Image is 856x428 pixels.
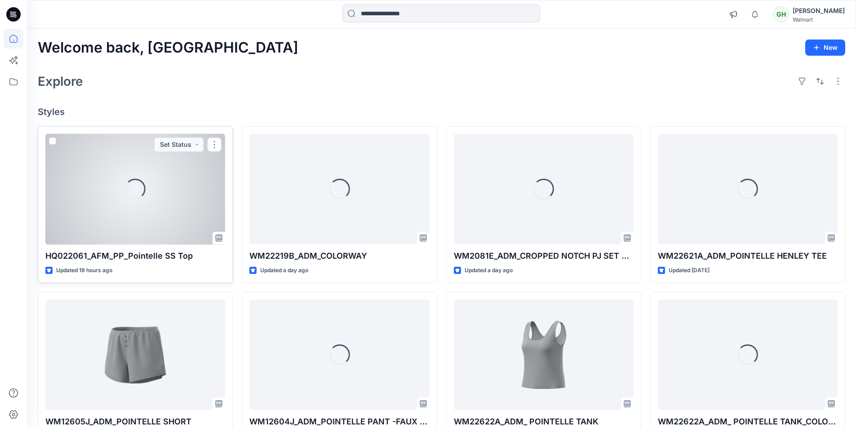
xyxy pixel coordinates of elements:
[249,250,429,262] p: WM22219B_ADM_COLORWAY
[38,106,845,117] h4: Styles
[465,266,513,275] p: Updated a day ago
[45,300,225,410] a: WM12605J_ADM_POINTELLE SHORT
[793,16,845,23] div: Walmart
[38,74,83,88] h2: Explore
[45,250,225,262] p: HQ022061_AFM_PP_Pointelle SS Top
[454,250,634,262] p: WM2081E_ADM_CROPPED NOTCH PJ SET w/ STRAIGHT HEM TOP_COLORWAY
[658,250,838,262] p: WM22621A_ADM_POINTELLE HENLEY TEE
[38,40,298,56] h2: Welcome back, [GEOGRAPHIC_DATA]
[669,266,710,275] p: Updated [DATE]
[773,6,789,22] div: GH
[454,415,634,428] p: WM22622A_ADM_ POINTELLE TANK
[658,415,838,428] p: WM22622A_ADM_ POINTELLE TANK_COLORWAY
[56,266,112,275] p: Updated 19 hours ago
[45,415,225,428] p: WM12605J_ADM_POINTELLE SHORT
[805,40,845,56] button: New
[260,266,308,275] p: Updated a day ago
[249,415,429,428] p: WM12604J_ADM_POINTELLE PANT -FAUX FLY & BUTTONS + PICOT
[793,5,845,16] div: [PERSON_NAME]
[454,300,634,410] a: WM22622A_ADM_ POINTELLE TANK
